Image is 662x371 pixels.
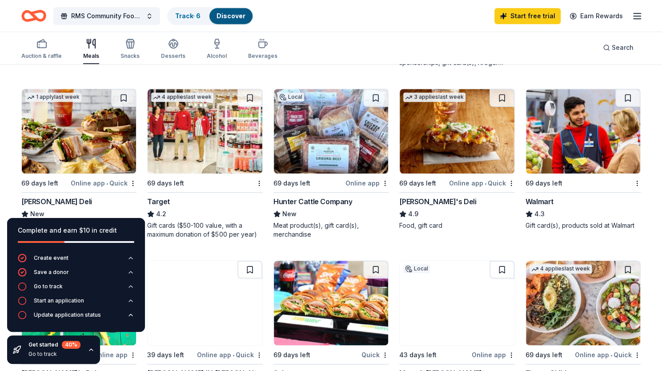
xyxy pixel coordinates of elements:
div: Snacks [120,52,140,60]
span: • [610,351,612,359]
div: Gift cards ($50-100 value, with a maximum donation of $500 per year) [147,221,262,239]
button: Meals [83,35,99,64]
img: Image for Hunter Cattle Company [274,89,388,173]
div: Online app Quick [575,349,641,360]
div: Quick [361,349,389,360]
div: Online app [472,349,515,360]
div: 69 days left [21,178,58,189]
div: Go to track [34,283,63,290]
img: Image for Jason's Deli [400,89,514,173]
div: Online app [345,177,389,189]
div: 69 days left [273,178,310,189]
div: 43 days left [399,350,437,360]
div: 39 days left [147,350,184,360]
div: Online app Quick [197,349,263,360]
span: 4.3 [534,209,545,219]
button: RMS Community Food Pantry [53,7,160,25]
div: Start an application [34,297,84,304]
div: Auction & raffle [21,52,62,60]
button: Beverages [248,35,277,64]
div: Online app Quick [71,177,136,189]
div: [PERSON_NAME]'s Deli [399,196,476,207]
div: 4 applies last week [151,93,213,102]
a: Image for Target4 applieslast week69 days leftTarget4.2Gift cards ($50-100 value, with a maximum ... [147,89,262,239]
img: Image for Jim 'N Nick's BBQ Restaurant [148,261,262,345]
div: 69 days left [526,178,562,189]
div: Desserts [161,52,185,60]
button: Update application status [18,311,134,325]
span: • [106,180,108,187]
img: Image for McAlister's Deli [22,89,136,173]
div: Food, gift card [399,221,514,230]
div: Gift card(s), products sold at Walmart [526,221,641,230]
button: Alcohol [207,35,227,64]
div: 4 applies last week [530,264,592,274]
a: Track· 6 [175,12,201,20]
div: Meat product(s), gift card(s), merchandise [273,221,389,239]
div: Alcohol [207,52,227,60]
a: Image for Jason's Deli3 applieslast week69 days leftOnline app•Quick[PERSON_NAME]'s Deli4.9Food, ... [399,89,514,230]
div: 69 days left [399,178,436,189]
span: RMS Community Food Pantry [71,11,142,21]
div: Create event [34,254,68,262]
img: Image for Muss & Turner's [400,261,514,345]
div: Complete and earn $10 in credit [18,225,134,236]
button: Search [596,39,641,56]
span: New [30,209,44,219]
a: Image for McAlister's Deli1 applylast week69 days leftOnline app•Quick[PERSON_NAME] DeliNewFood, ... [21,89,136,230]
div: Local [403,264,430,273]
img: Image for Target [148,89,262,173]
div: Target [147,196,170,207]
div: Beverages [248,52,277,60]
span: • [233,351,234,359]
a: Image for Walmart69 days leftWalmart4.3Gift card(s), products sold at Walmart [526,89,641,230]
button: Save a donor [18,268,134,282]
div: Online app Quick [449,177,515,189]
span: New [282,209,297,219]
div: Update application status [34,311,101,319]
button: Desserts [161,35,185,64]
button: Track· 6Discover [167,7,253,25]
div: [PERSON_NAME] Deli [21,196,92,207]
a: Discover [217,12,245,20]
span: • [485,180,486,187]
div: Go to track [28,351,80,358]
div: Walmart [526,196,554,207]
img: Image for Subway [274,261,388,345]
button: Snacks [120,35,140,64]
div: 3 applies last week [403,93,465,102]
a: Start free trial [494,8,561,24]
span: 4.2 [156,209,166,219]
div: 69 days left [273,350,310,360]
a: Image for Hunter Cattle CompanyLocal69 days leftOnline appHunter Cattle CompanyNewMeat product(s)... [273,89,389,239]
div: Save a donor [34,269,69,276]
div: 1 apply last week [25,93,81,102]
button: Create event [18,254,134,268]
span: Search [612,42,634,53]
img: Image for Walmart [526,89,640,173]
div: Local [277,93,304,101]
a: Earn Rewards [564,8,628,24]
div: 69 days left [147,178,184,189]
div: 69 days left [526,350,562,360]
img: Image for Flower Child [526,261,640,345]
span: 4.9 [408,209,418,219]
div: Meals [83,52,99,60]
a: Home [21,5,46,26]
button: Auction & raffle [21,35,62,64]
div: Hunter Cattle Company [273,196,353,207]
button: Start an application [18,296,134,311]
div: 40 % [62,341,80,349]
div: Get started [28,341,80,349]
button: Go to track [18,282,134,296]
